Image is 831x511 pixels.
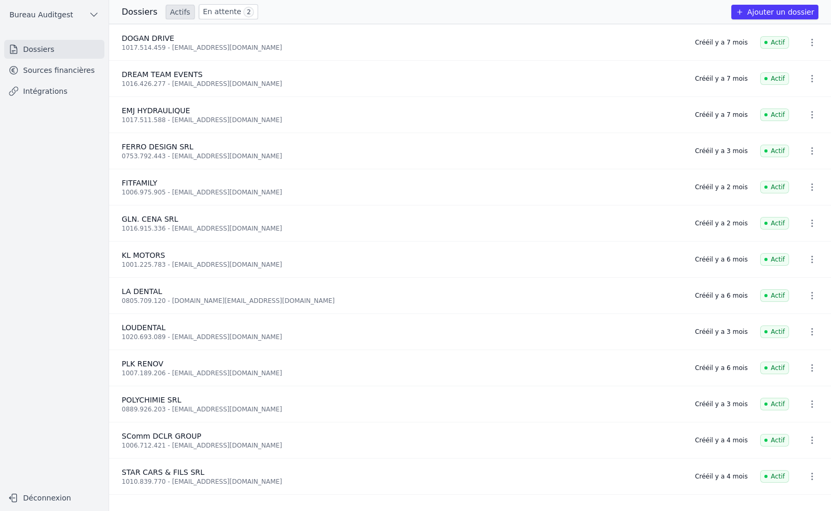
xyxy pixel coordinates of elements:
span: GLN. CENA SRL [122,215,178,223]
span: Actif [760,325,789,338]
div: Créé il y a 7 mois [695,38,748,47]
div: 1006.975.905 - [EMAIL_ADDRESS][DOMAIN_NAME] [122,188,683,197]
div: Créé il y a 7 mois [695,111,748,119]
button: Déconnexion [4,490,104,506]
div: Créé il y a 2 mois [695,183,748,191]
div: 1016.915.336 - [EMAIL_ADDRESS][DOMAIN_NAME] [122,224,683,233]
div: Créé il y a 2 mois [695,219,748,227]
span: Actif [760,470,789,483]
span: Actif [760,217,789,230]
span: Actif [760,181,789,193]
span: EMJ HYDRAULIQUE [122,106,190,115]
span: Actif [760,72,789,85]
div: Créé il y a 3 mois [695,147,748,155]
button: Bureau Auditgest [4,6,104,23]
div: 1016.426.277 - [EMAIL_ADDRESS][DOMAIN_NAME] [122,80,683,88]
div: 1017.514.459 - [EMAIL_ADDRESS][DOMAIN_NAME] [122,44,683,52]
span: Actif [760,434,789,447]
div: Créé il y a 6 mois [695,291,748,300]
div: Créé il y a 4 mois [695,472,748,481]
span: FITFAMILY [122,179,157,187]
div: Créé il y a 4 mois [695,436,748,444]
span: PLK RENOV [122,360,163,368]
h3: Dossiers [122,6,157,18]
span: Actif [760,253,789,266]
span: LA DENTAL [122,287,162,296]
div: 1001.225.783 - [EMAIL_ADDRESS][DOMAIN_NAME] [122,260,683,269]
a: En attente 2 [199,4,258,19]
div: Créé il y a 3 mois [695,400,748,408]
span: Bureau Auditgest [9,9,73,20]
span: POLYCHIMIE SRL [122,396,182,404]
span: FERRO DESIGN SRL [122,143,194,151]
div: 0889.926.203 - [EMAIL_ADDRESS][DOMAIN_NAME] [122,405,683,414]
div: 1007.189.206 - [EMAIL_ADDRESS][DOMAIN_NAME] [122,369,683,377]
div: Créé il y a 6 mois [695,255,748,264]
div: Créé il y a 7 mois [695,74,748,83]
div: 1020.693.089 - [EMAIL_ADDRESS][DOMAIN_NAME] [122,333,683,341]
span: DREAM TEAM EVENTS [122,70,203,79]
a: Actifs [166,5,195,19]
span: Actif [760,36,789,49]
a: Intégrations [4,82,104,101]
span: STAR CARS & FILS SRL [122,468,205,476]
div: Créé il y a 6 mois [695,364,748,372]
span: 2 [243,7,254,17]
a: Sources financières [4,61,104,80]
a: Dossiers [4,40,104,59]
div: 1010.839.770 - [EMAIL_ADDRESS][DOMAIN_NAME] [122,477,683,486]
div: Créé il y a 3 mois [695,328,748,336]
span: Actif [760,398,789,410]
span: Actif [760,289,789,302]
span: LOUDENTAL [122,323,166,332]
span: SComm DCLR GROUP [122,432,201,440]
div: 1006.712.421 - [EMAIL_ADDRESS][DOMAIN_NAME] [122,441,683,450]
span: Actif [760,362,789,374]
span: Actif [760,145,789,157]
button: Ajouter un dossier [731,5,818,19]
div: 0805.709.120 - [DOMAIN_NAME][EMAIL_ADDRESS][DOMAIN_NAME] [122,297,683,305]
span: Actif [760,108,789,121]
div: 0753.792.443 - [EMAIL_ADDRESS][DOMAIN_NAME] [122,152,683,160]
div: 1017.511.588 - [EMAIL_ADDRESS][DOMAIN_NAME] [122,116,683,124]
span: DOGAN DRIVE [122,34,174,42]
span: KL MOTORS [122,251,165,259]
